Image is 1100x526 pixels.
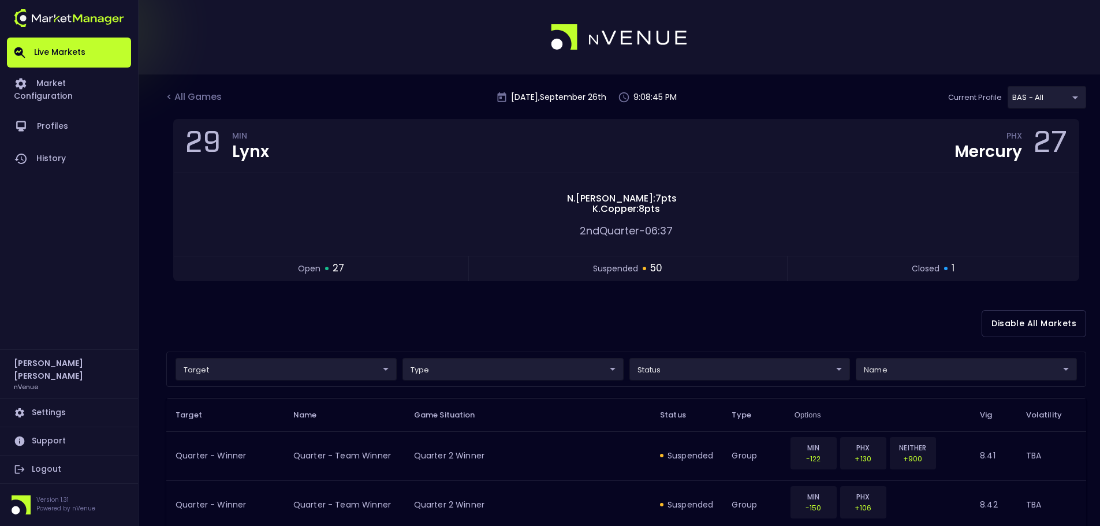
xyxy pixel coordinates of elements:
span: Vig [980,410,1007,420]
span: Target [176,410,217,420]
div: Mercury [954,144,1022,160]
a: Settings [7,399,131,427]
span: Volatility [1026,410,1077,420]
div: target [629,358,851,380]
span: 50 [650,261,662,276]
a: History [7,143,131,175]
p: Powered by nVenue [36,504,95,513]
h3: nVenue [14,382,38,391]
p: -122 [798,453,829,464]
div: target [1008,86,1086,109]
p: Version 1.31 [36,495,95,504]
p: MIN [798,491,829,502]
p: MIN [798,442,829,453]
p: Current Profile [948,92,1002,103]
span: K . Copper : 8 pts [589,204,663,214]
p: +106 [848,502,879,513]
p: +900 [897,453,929,464]
div: PHX [1006,133,1022,142]
a: Logout [7,456,131,483]
p: -150 [798,502,829,513]
p: [DATE] , September 26 th [511,91,606,103]
p: PHX [848,442,879,453]
td: Quarter - Winner [166,431,284,480]
span: 06:37 [645,223,673,238]
span: suspended [593,263,638,275]
span: Game Situation [414,410,490,420]
a: Support [7,427,131,455]
div: target [856,358,1077,380]
span: 27 [333,261,344,276]
span: - [639,223,645,238]
span: Type [732,410,766,420]
td: group [722,431,785,480]
span: Name [293,410,332,420]
p: PHX [848,491,879,502]
div: < All Games [166,90,224,105]
h2: [PERSON_NAME] [PERSON_NAME] [14,357,124,382]
div: 27 [1034,129,1067,163]
span: closed [912,263,939,275]
span: Status [660,410,701,420]
a: Live Markets [7,38,131,68]
td: TBA [1017,431,1086,480]
td: 8.41 [971,431,1016,480]
td: Quarter 2 Winner [405,431,651,480]
img: logo [14,9,124,27]
span: 2nd Quarter [580,223,639,238]
th: Options [785,398,971,431]
span: open [298,263,320,275]
td: Quarter - Team Winner [284,431,405,480]
div: Version 1.31Powered by nVenue [7,495,131,514]
span: N . [PERSON_NAME] : 7 pts [564,193,680,204]
div: MIN [232,133,269,142]
img: logo [551,24,688,51]
p: 9:08:45 PM [633,91,677,103]
button: Disable All Markets [982,310,1086,337]
div: target [402,358,624,380]
div: suspended [660,499,713,510]
span: 1 [952,261,954,276]
p: +130 [848,453,879,464]
p: NEITHER [897,442,929,453]
a: Profiles [7,110,131,143]
div: target [176,358,397,380]
div: suspended [660,450,713,461]
div: Lynx [232,144,269,160]
div: 29 [185,129,221,163]
a: Market Configuration [7,68,131,110]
